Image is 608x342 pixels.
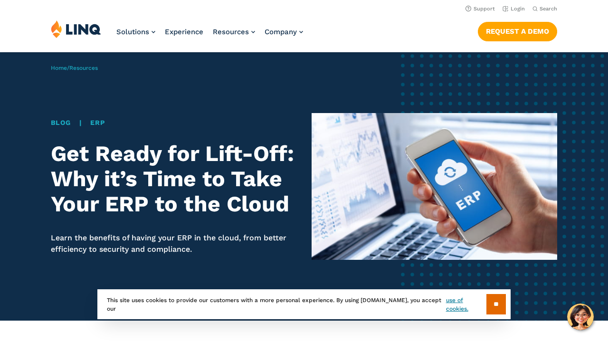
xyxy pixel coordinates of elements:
[213,28,249,36] span: Resources
[90,119,104,126] a: ERP
[116,28,149,36] span: Solutions
[478,20,557,41] nav: Button Navigation
[312,113,557,260] img: Holding a phone showing ERP going to the cloud
[503,6,525,12] a: Login
[540,6,557,12] span: Search
[265,28,297,36] span: Company
[116,28,155,36] a: Solutions
[51,20,101,38] img: LINQ | K‑12 Software
[51,232,296,256] p: Learn the benefits of having your ERP in the cloud, from better efficiency to security and compli...
[97,289,511,319] div: This site uses cookies to provide our customers with a more personal experience. By using [DOMAIN...
[51,118,296,128] div: |
[116,20,303,51] nav: Primary Navigation
[51,119,71,126] a: Blog
[532,5,557,12] button: Open Search Bar
[465,6,495,12] a: Support
[567,304,594,330] button: Hello, have a question? Let’s chat.
[51,65,67,71] a: Home
[213,28,255,36] a: Resources
[478,22,557,41] a: Request a Demo
[265,28,303,36] a: Company
[51,65,98,71] span: /
[69,65,98,71] a: Resources
[165,28,203,36] a: Experience
[446,296,486,313] a: use of cookies.
[51,141,296,217] h1: Get Ready for Lift-Off: Why it’s Time to Take Your ERP to the Cloud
